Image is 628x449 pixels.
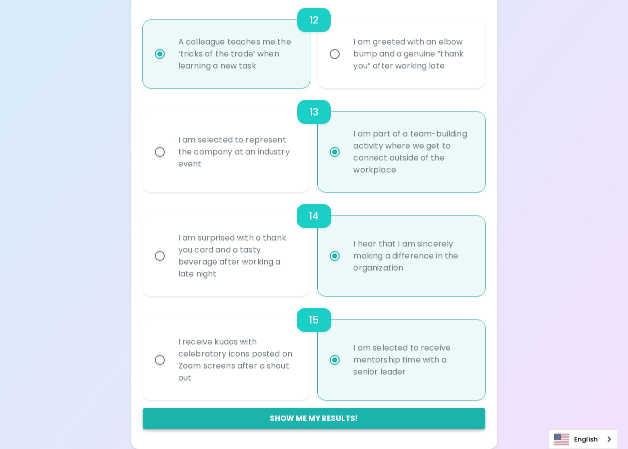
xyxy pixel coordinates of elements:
[143,192,485,296] div: choice-group-check
[170,220,305,292] div: I am surprised with a thank you card and a tasty beverage after working a late night
[143,408,485,429] button: Show me my results!
[549,430,618,448] a: English
[309,312,319,328] h6: 15
[170,324,305,396] div: I receive kudos with celebratory icons posted on Zoom screens after a shout out
[345,226,480,286] div: I hear that I am sincerely making a difference in the organization
[345,24,480,84] div: I am greeted with an elbow bump and a genuine “thank you” after working late
[309,208,319,224] h6: 14
[170,122,305,182] div: I am selected to represent the company at an industry event
[549,429,618,449] div: Language
[309,104,319,120] h6: 13
[345,330,480,390] div: I am selected to receive mentorship time with a senior leader
[309,12,319,28] h6: 12
[549,429,618,449] aside: Language selected: English
[345,116,480,188] div: I am part of a team-building activity where we get to connect outside of the workplace
[143,88,485,192] div: choice-group-check
[143,296,485,400] div: choice-group-check
[170,24,305,84] div: A colleague teaches me the ‘tricks of the trade’ when learning a new task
